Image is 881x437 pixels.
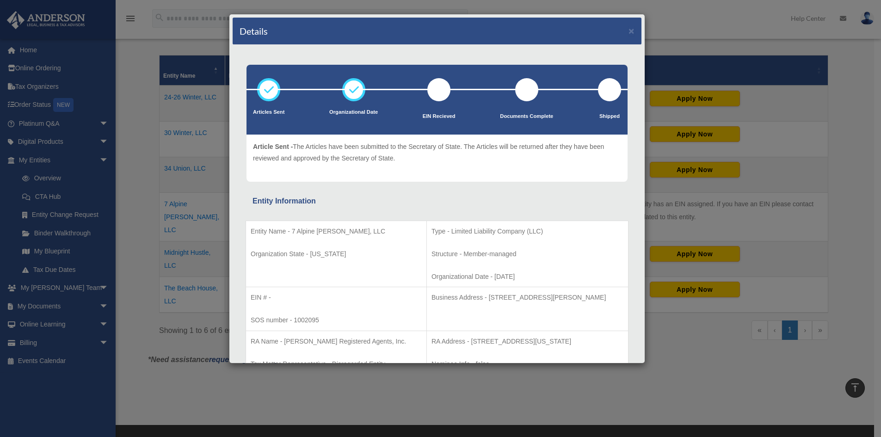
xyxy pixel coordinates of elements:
p: Entity Name - 7 Alpine [PERSON_NAME], LLC [251,226,422,237]
p: Organizational Date [329,108,378,117]
button: × [628,26,635,36]
p: Nominee Info - false [431,358,623,370]
p: Articles Sent [253,108,284,117]
span: Article Sent - [253,143,293,150]
p: SOS number - 1002095 [251,314,422,326]
p: Shipped [598,112,621,121]
p: Organizational Date - [DATE] [431,271,623,283]
p: RA Address - [STREET_ADDRESS][US_STATE] [431,336,623,347]
h4: Details [240,25,268,37]
p: Structure - Member-managed [431,248,623,260]
p: RA Name - [PERSON_NAME] Registered Agents, Inc. [251,336,422,347]
p: Tax Matter Representative - Disregarded Entity [251,358,422,370]
p: Organization State - [US_STATE] [251,248,422,260]
div: Entity Information [253,195,622,208]
p: Type - Limited Liability Company (LLC) [431,226,623,237]
p: The Articles have been submitted to the Secretary of State. The Articles will be returned after t... [253,141,621,164]
p: EIN Recieved [423,112,456,121]
p: Business Address - [STREET_ADDRESS][PERSON_NAME] [431,292,623,303]
p: EIN # - [251,292,422,303]
p: Documents Complete [500,112,553,121]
